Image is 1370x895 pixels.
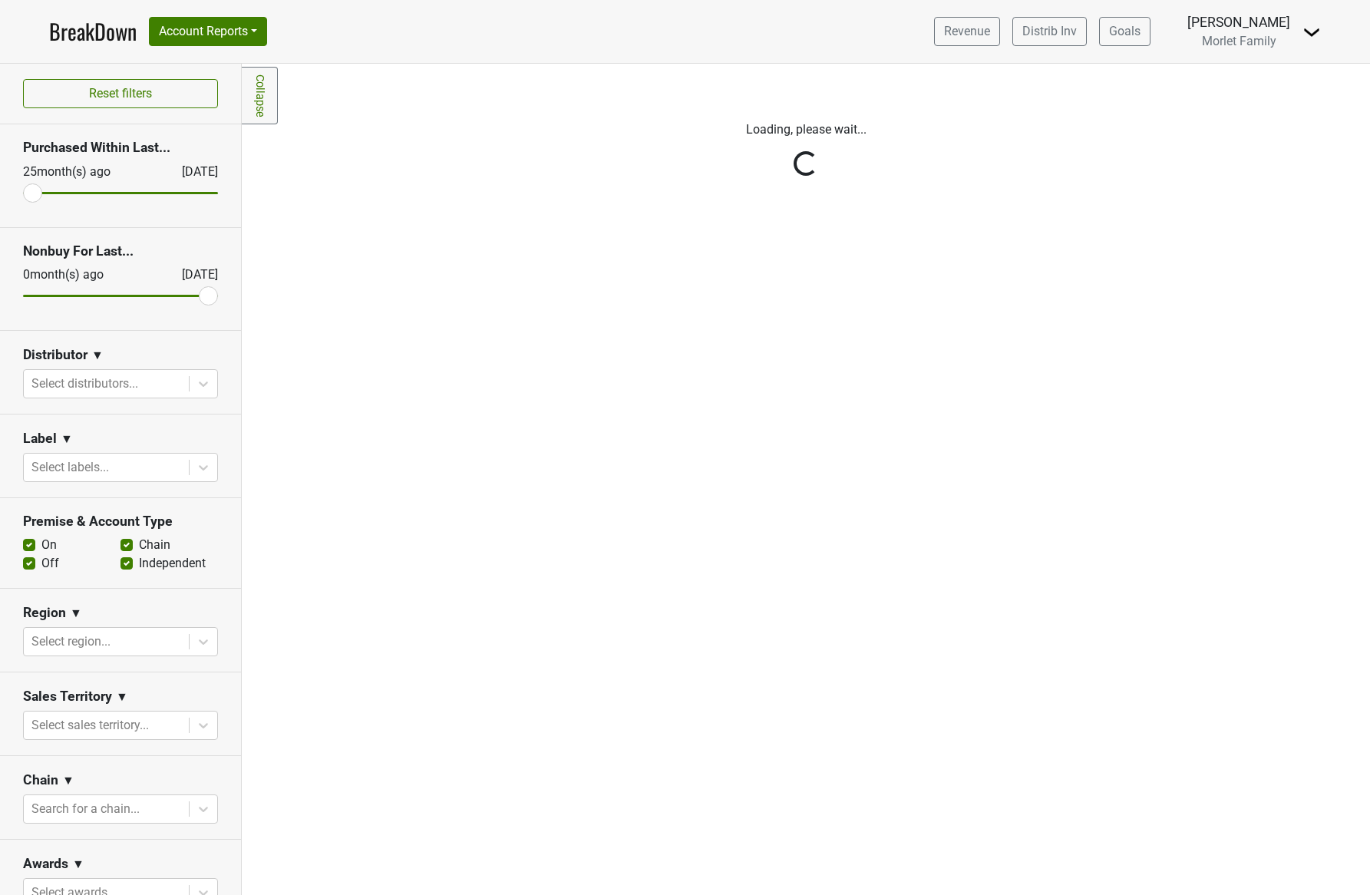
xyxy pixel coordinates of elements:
a: Collapse [242,67,278,124]
span: Morlet Family [1202,34,1276,48]
a: Distrib Inv [1012,17,1087,46]
a: Revenue [934,17,1000,46]
a: Goals [1099,17,1150,46]
div: [PERSON_NAME] [1187,12,1290,32]
img: Dropdown Menu [1302,23,1321,41]
p: Loading, please wait... [380,121,1232,139]
a: BreakDown [49,15,137,48]
button: Account Reports [149,17,267,46]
